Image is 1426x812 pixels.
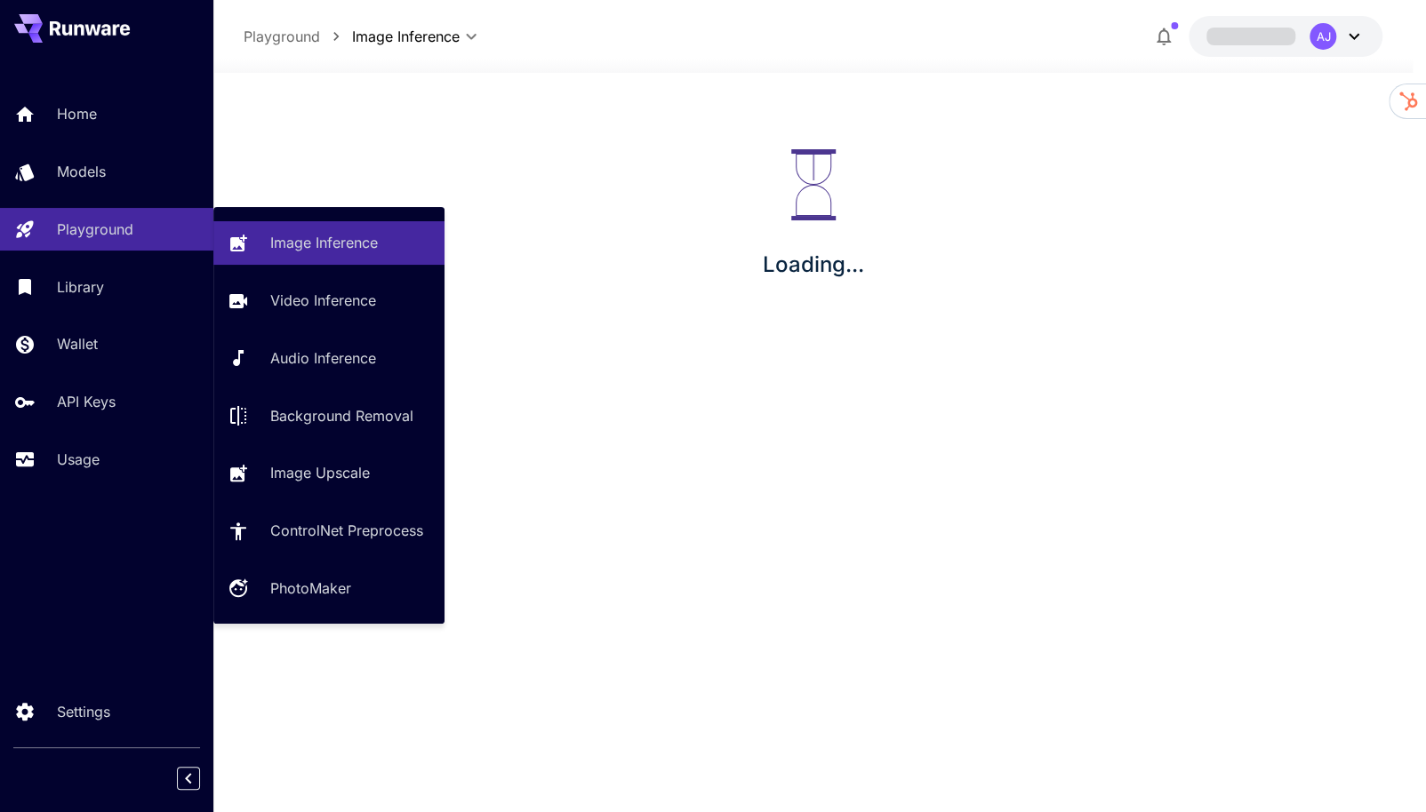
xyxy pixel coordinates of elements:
[213,509,445,553] a: ControlNet Preprocess
[190,762,213,794] div: Collapse sidebar
[213,337,445,380] a: Audio Inference
[244,26,352,47] nav: breadcrumb
[270,232,378,253] p: Image Inference
[1310,23,1336,50] div: AJ
[57,161,106,182] p: Models
[270,520,423,541] p: ControlNet Preprocess
[57,333,98,354] p: Wallet
[57,276,104,298] p: Library
[213,279,445,322] a: Video Inference
[57,391,116,412] p: API Keys
[244,26,320,47] p: Playground
[213,221,445,265] a: Image Inference
[213,567,445,610] a: PhotoMaker
[57,449,100,470] p: Usage
[270,462,370,483] p: Image Upscale
[177,767,200,790] button: Collapse sidebar
[270,347,376,369] p: Audio Inference
[352,26,460,47] span: Image Inference
[57,219,133,240] p: Playground
[270,577,351,599] p: PhotoMaker
[270,405,413,426] p: Background Removal
[57,103,97,124] p: Home
[763,249,864,281] p: Loading...
[270,290,376,311] p: Video Inference
[57,701,110,722] p: Settings
[213,451,445,495] a: Image Upscale
[213,394,445,437] a: Background Removal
